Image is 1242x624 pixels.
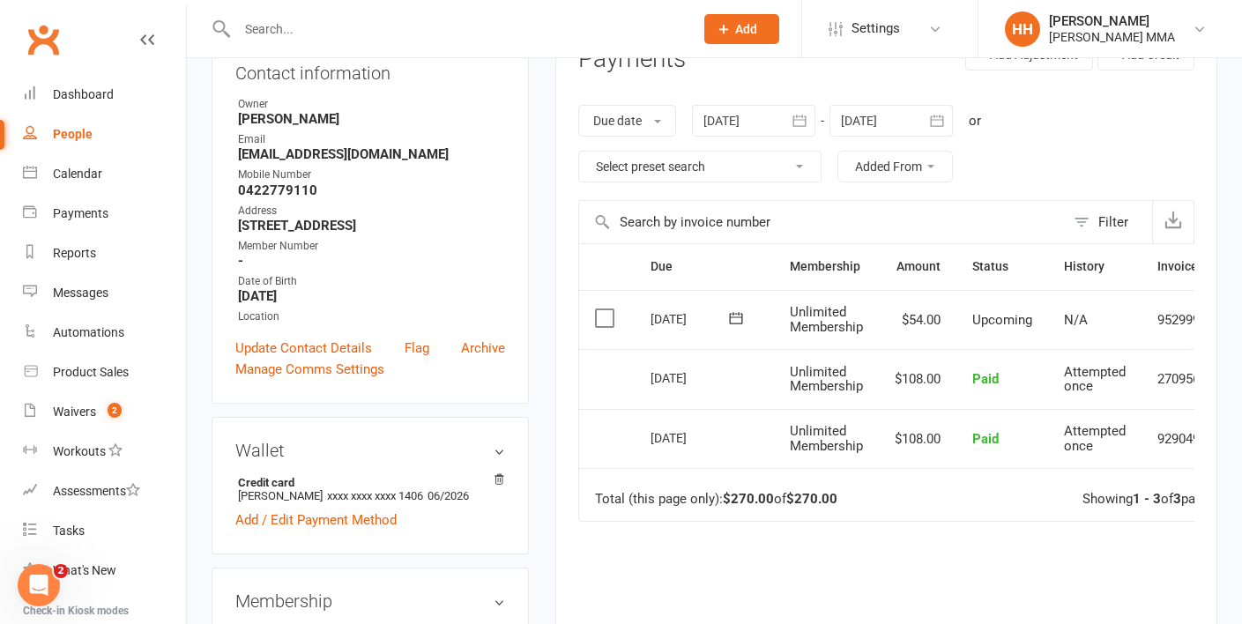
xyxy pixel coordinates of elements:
div: Waivers [53,405,96,419]
div: [DATE] [651,364,732,391]
span: Unlimited Membership [790,304,863,335]
span: Unlimited Membership [790,423,863,454]
td: $108.00 [879,409,956,469]
a: Add / Edit Payment Method [235,509,397,531]
div: Tasks [53,524,85,538]
button: Due date [578,105,676,137]
div: Total (this page only): of [595,492,837,507]
div: Address [238,203,505,219]
th: Invoice # [1142,244,1223,289]
strong: - [238,253,505,269]
div: People [53,127,93,141]
button: Add [704,14,779,44]
strong: $270.00 [723,491,774,507]
div: [DATE] [651,305,732,332]
h3: Contact information [235,56,505,83]
a: Messages [23,273,186,313]
a: Clubworx [21,18,65,62]
span: 2 [54,564,68,578]
button: Added From [837,151,953,182]
span: 06/2026 [428,489,469,502]
div: HH [1005,11,1040,47]
a: Reports [23,234,186,273]
th: Membership [774,244,879,289]
div: Payments [53,206,108,220]
li: [PERSON_NAME] [235,473,505,505]
iframe: Intercom live chat [18,564,60,606]
span: Unlimited Membership [790,364,863,395]
strong: [STREET_ADDRESS] [238,218,505,234]
span: Paid [972,371,999,387]
div: Member Number [238,238,505,255]
a: Payments [23,194,186,234]
div: Showing of payments [1082,492,1238,507]
td: $54.00 [879,290,956,350]
span: xxxx xxxx xxxx 1406 [327,489,423,502]
div: Mobile Number [238,167,505,183]
a: Update Contact Details [235,338,372,359]
strong: 0422779110 [238,182,505,198]
div: Filter [1098,212,1128,233]
div: Workouts [53,444,106,458]
a: Waivers 2 [23,392,186,432]
span: Attempted once [1064,423,1126,454]
th: Status [956,244,1048,289]
div: Owner [238,96,505,113]
td: $108.00 [879,349,956,409]
div: or [969,110,981,131]
div: Reports [53,246,96,260]
a: Calendar [23,154,186,194]
input: Search... [232,17,681,41]
strong: Credit card [238,476,496,489]
strong: [PERSON_NAME] [238,111,505,127]
div: Assessments [53,484,140,498]
div: [PERSON_NAME] [1049,13,1175,29]
span: Settings [852,9,900,48]
span: Attempted once [1064,364,1126,395]
strong: [EMAIL_ADDRESS][DOMAIN_NAME] [238,146,505,162]
a: Flag [405,338,429,359]
strong: $270.00 [786,491,837,507]
input: Search by invoice number [579,201,1065,243]
div: Messages [53,286,108,300]
h3: Wallet [235,441,505,460]
a: Product Sales [23,353,186,392]
span: 2 [108,403,122,418]
th: Amount [879,244,956,289]
th: History [1048,244,1142,289]
a: Workouts [23,432,186,472]
span: Paid [972,431,999,447]
a: Archive [461,338,505,359]
div: Email [238,131,505,148]
td: 9529998 [1142,290,1223,350]
div: [PERSON_NAME] MMA [1049,29,1175,45]
div: Calendar [53,167,102,181]
div: Product Sales [53,365,129,379]
a: Automations [23,313,186,353]
h3: Membership [235,591,505,611]
a: Manage Comms Settings [235,359,384,380]
th: Due [635,244,774,289]
button: Filter [1065,201,1152,243]
td: 2709562 [1142,349,1223,409]
h3: Payments [578,46,686,73]
a: What's New [23,551,186,591]
div: Dashboard [53,87,114,101]
strong: [DATE] [238,288,505,304]
a: Tasks [23,511,186,551]
span: N/A [1064,312,1088,328]
a: Assessments [23,472,186,511]
span: Upcoming [972,312,1032,328]
span: Add [735,22,757,36]
strong: 1 - 3 [1133,491,1161,507]
div: Automations [53,325,124,339]
strong: 3 [1173,491,1181,507]
div: What's New [53,563,116,577]
div: Date of Birth [238,273,505,290]
div: [DATE] [651,424,732,451]
div: Location [238,308,505,325]
a: Dashboard [23,75,186,115]
td: 9290493 [1142,409,1223,469]
a: People [23,115,186,154]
